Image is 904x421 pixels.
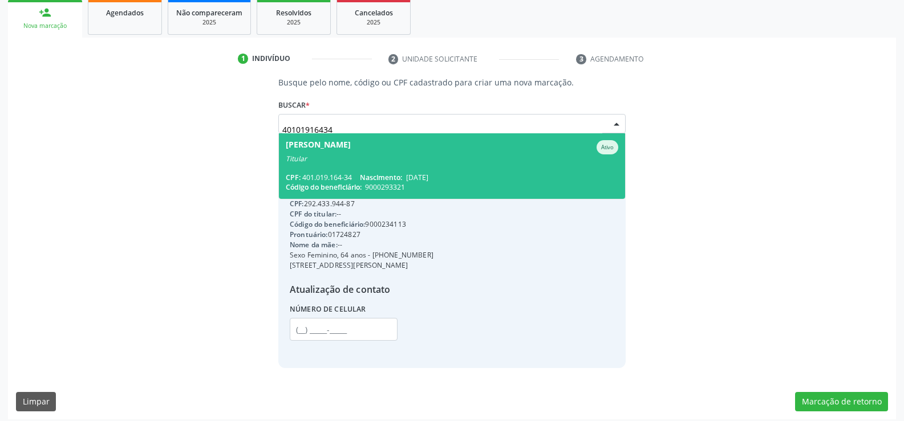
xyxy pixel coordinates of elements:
span: CPF: [290,199,304,209]
p: Busque pelo nome, código ou CPF cadastrado para criar uma nova marcação. [278,76,626,88]
div: Titular [286,154,618,164]
div: Sexo Feminino, 64 anos - [PHONE_NUMBER] [290,250,433,260]
span: 9000293321 [365,182,405,192]
span: Agendados [106,8,144,18]
span: Cancelados [355,8,393,18]
small: Ativo [601,144,614,151]
label: Buscar [278,96,310,114]
div: 401.019.164-34 [286,173,618,182]
div: -- [290,209,433,219]
div: 2025 [265,18,322,27]
span: Código do beneficiário: [290,219,365,229]
span: Não compareceram [176,8,242,18]
div: Nova marcação [16,22,74,30]
div: Atualização de contato [290,283,433,296]
input: (__) _____-_____ [290,318,398,341]
div: -- [290,240,433,250]
div: 292.433.944-87 [290,199,433,209]
button: Marcação de retorno [795,392,888,411]
input: Busque por nome, código ou CPF [282,118,602,141]
div: 2025 [345,18,402,27]
div: [STREET_ADDRESS][PERSON_NAME] [290,260,433,271]
span: Resolvidos [276,8,311,18]
div: [PERSON_NAME] [286,140,351,154]
button: Limpar [16,392,56,411]
div: Indivíduo [252,54,290,64]
span: [DATE] [406,173,428,182]
span: CPF: [286,173,301,182]
div: person_add [39,6,51,19]
span: Nome da mãe: [290,240,338,250]
div: 1 [238,54,248,64]
div: 2025 [176,18,242,27]
span: Nascimento: [360,173,402,182]
div: 01724827 [290,230,433,240]
div: 9000234113 [290,219,433,230]
label: Número de celular [290,300,366,318]
span: CPF do titular: [290,209,337,219]
span: Código do beneficiário: [286,182,362,192]
span: Prontuário: [290,230,328,239]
